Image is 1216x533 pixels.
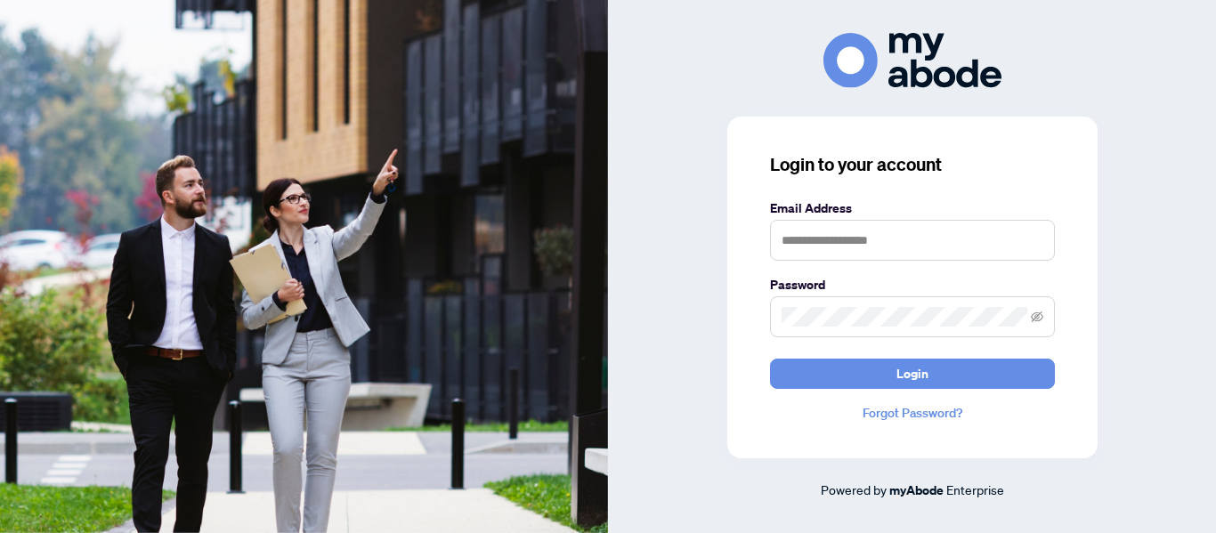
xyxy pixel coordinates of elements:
button: Login [770,359,1055,389]
span: eye-invisible [1031,311,1043,323]
a: myAbode [889,481,944,500]
a: Forgot Password? [770,403,1055,423]
h3: Login to your account [770,152,1055,177]
span: Powered by [821,481,887,497]
label: Email Address [770,198,1055,218]
span: Login [896,359,928,388]
img: ma-logo [823,33,1001,87]
span: Enterprise [946,481,1004,497]
label: Password [770,275,1055,295]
